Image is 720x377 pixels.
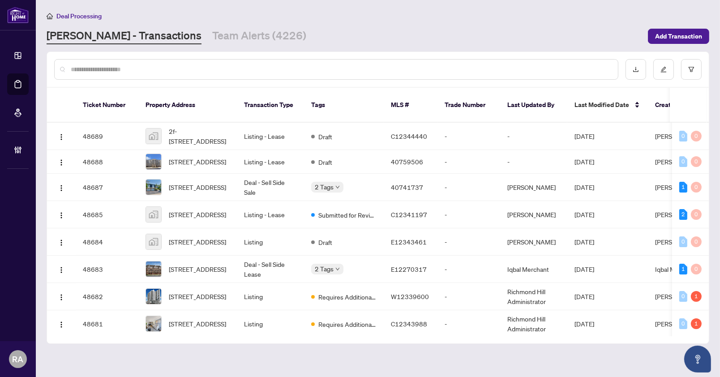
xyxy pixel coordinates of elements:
span: E12270317 [391,265,427,273]
td: 48683 [76,256,138,283]
span: RA [13,353,24,365]
span: E12343461 [391,238,427,246]
button: Logo [54,154,69,169]
span: [PERSON_NAME] [655,132,703,140]
span: Deal Processing [56,12,102,20]
td: Richmond Hill Administrator [500,283,567,310]
th: Created By [648,88,702,123]
td: - [437,123,500,150]
img: thumbnail-img [146,261,161,277]
img: Logo [58,266,65,274]
img: thumbnail-img [146,180,161,195]
span: Last Modified Date [574,100,629,110]
th: Trade Number [437,88,500,123]
span: [DATE] [574,238,594,246]
button: download [626,59,646,80]
div: 0 [679,131,687,141]
td: 48688 [76,150,138,174]
td: Deal - Sell Side Lease [237,256,304,283]
span: 2f-[STREET_ADDRESS] [169,126,230,146]
a: Team Alerts (4226) [212,28,306,44]
span: [PERSON_NAME] [655,292,703,300]
button: Add Transaction [648,29,709,44]
img: thumbnail-img [146,316,161,331]
span: 2 Tags [315,182,334,192]
span: [STREET_ADDRESS] [169,237,226,247]
div: 1 [691,291,702,302]
div: 2 [679,209,687,220]
td: [PERSON_NAME] [500,174,567,201]
span: Iqbal Merchant [655,265,697,273]
th: Last Updated By [500,88,567,123]
span: C12341197 [391,210,427,218]
span: 40759506 [391,158,423,166]
td: Listing - Lease [237,123,304,150]
span: [PERSON_NAME] [655,183,703,191]
td: 48685 [76,201,138,228]
div: 0 [691,131,702,141]
span: [STREET_ADDRESS] [169,291,226,301]
img: Logo [58,321,65,328]
div: 0 [679,318,687,329]
td: Richmond Hill Administrator [500,310,567,338]
div: 1 [691,318,702,329]
img: Logo [58,184,65,192]
button: Logo [54,317,69,331]
td: 48687 [76,174,138,201]
th: MLS # [384,88,437,123]
button: Logo [54,180,69,194]
div: 0 [691,264,702,274]
span: [STREET_ADDRESS] [169,210,226,219]
td: [PERSON_NAME] [500,228,567,256]
div: 1 [679,264,687,274]
span: [STREET_ADDRESS] [169,182,226,192]
img: thumbnail-img [146,129,161,144]
span: [DATE] [574,183,594,191]
button: edit [653,59,674,80]
div: 0 [691,236,702,247]
td: Listing [237,228,304,256]
img: thumbnail-img [146,154,161,169]
td: - [500,123,567,150]
div: 0 [691,156,702,167]
button: Logo [54,129,69,143]
span: home [47,13,53,19]
div: 0 [691,182,702,193]
td: - [437,256,500,283]
td: - [437,174,500,201]
td: [PERSON_NAME] [500,201,567,228]
img: Logo [58,133,65,141]
button: Logo [54,289,69,304]
div: 1 [679,182,687,193]
span: [DATE] [574,265,594,273]
span: Requires Additional Docs [318,319,377,329]
img: thumbnail-img [146,289,161,304]
th: Last Modified Date [567,88,648,123]
span: Submitted for Review [318,210,377,220]
td: Listing [237,283,304,310]
span: edit [660,66,667,73]
span: C12343988 [391,320,427,328]
span: download [633,66,639,73]
div: 0 [679,291,687,302]
span: [DATE] [574,320,594,328]
span: [STREET_ADDRESS] [169,264,226,274]
button: filter [681,59,702,80]
a: [PERSON_NAME] - Transactions [47,28,201,44]
span: [STREET_ADDRESS] [169,157,226,167]
span: 40741737 [391,183,423,191]
span: Add Transaction [655,29,702,43]
span: Draft [318,237,332,247]
td: Deal - Sell Side Sale [237,174,304,201]
span: Draft [318,132,332,141]
span: [STREET_ADDRESS] [169,319,226,329]
span: down [335,267,340,271]
span: [PERSON_NAME] [655,158,703,166]
div: 0 [691,209,702,220]
button: Logo [54,235,69,249]
img: thumbnail-img [146,207,161,222]
td: 48689 [76,123,138,150]
span: [DATE] [574,158,594,166]
td: Listing [237,310,304,338]
div: 0 [679,156,687,167]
